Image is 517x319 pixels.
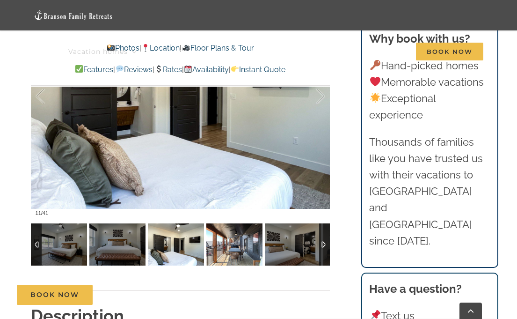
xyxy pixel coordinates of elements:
a: Deals & More [234,37,292,67]
img: 🌟 [370,93,380,103]
a: Things to do [158,37,213,67]
span: Book Now [30,291,79,299]
img: 05-Wildflower-Lodge-at-Table-Rock-Lake-Branson-Family-Retreats-vacation-home-rental-1138-scaled.j... [206,223,262,266]
img: 📆 [184,65,192,73]
a: Reviews [115,65,152,74]
img: 07-Wildflower-Lodge-at-Table-Rock-Lake-Branson-Family-Retreats-vacation-home-rental-1148-scaled.j... [148,223,204,266]
span: Vacation homes [68,48,128,55]
span: Deals & More [234,48,283,55]
a: Vacation homes [68,37,137,67]
p: Hand-picked homes Memorable vacations Exceptional experience [369,58,490,124]
span: Contact [365,48,395,55]
span: Things to do [158,48,204,55]
img: 👉 [231,65,239,73]
a: Book Now [17,285,93,305]
strong: Have a question? [369,282,462,296]
a: Features [75,65,113,74]
img: 07-Wildflower-Lodge-at-Table-Rock-Lake-Branson-Family-Retreats-vacation-home-rental-1147-scaled.j... [89,223,146,266]
a: Availability [184,65,229,74]
img: 07-Wildflower-Lodge-at-Table-Rock-Lake-Branson-Family-Retreats-vacation-home-rental-1146-scaled.j... [31,223,87,266]
span: Book Now [416,43,483,60]
nav: Main Menu Sticky [68,37,483,67]
img: 07-Wildflower-Lodge-at-Table-Rock-Lake-Branson-Family-Retreats-vacation-home-rental-1150-scaled.j... [265,223,321,266]
a: Rates [154,65,182,74]
a: Contact [365,37,395,67]
img: ❤️ [370,76,380,87]
p: | | | | [31,64,330,76]
a: Instant Quote [231,65,285,74]
p: Thousands of families like you have trusted us with their vacations to [GEOGRAPHIC_DATA] and [GEO... [369,134,490,249]
img: 💬 [116,65,124,73]
span: About [313,48,335,55]
img: ✅ [75,65,83,73]
img: Branson Family Retreats Logo [34,10,113,21]
img: 💲 [155,65,162,73]
a: About [313,37,344,67]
